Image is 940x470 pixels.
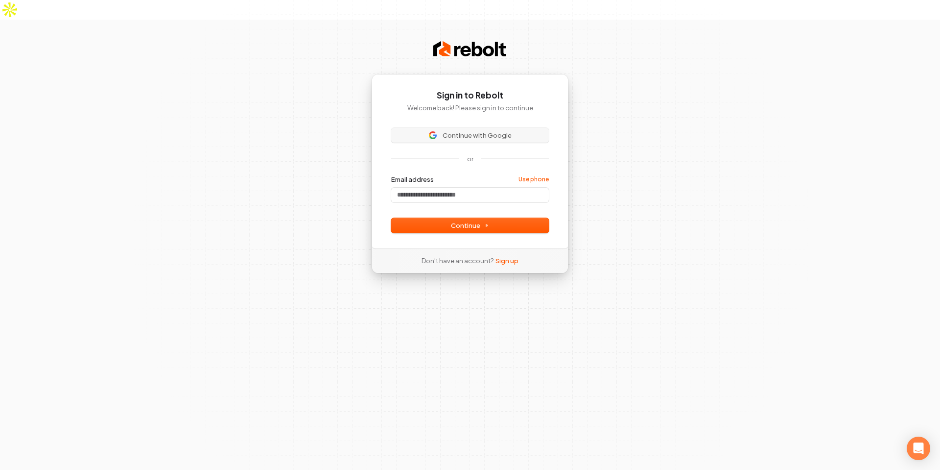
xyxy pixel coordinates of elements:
p: or [467,154,473,163]
div: Open Intercom Messenger [907,437,930,460]
a: Use phone [518,175,549,183]
span: Continue [451,221,489,230]
img: Sign in with Google [429,131,437,139]
a: Sign up [495,256,518,265]
button: Continue [391,218,549,233]
label: Email address [391,175,434,184]
h1: Sign in to Rebolt [391,90,549,101]
span: Continue with Google [443,131,512,140]
button: Sign in with GoogleContinue with Google [391,128,549,143]
img: Rebolt Logo [433,39,507,59]
p: Welcome back! Please sign in to continue [391,103,549,112]
span: Don’t have an account? [422,256,493,265]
